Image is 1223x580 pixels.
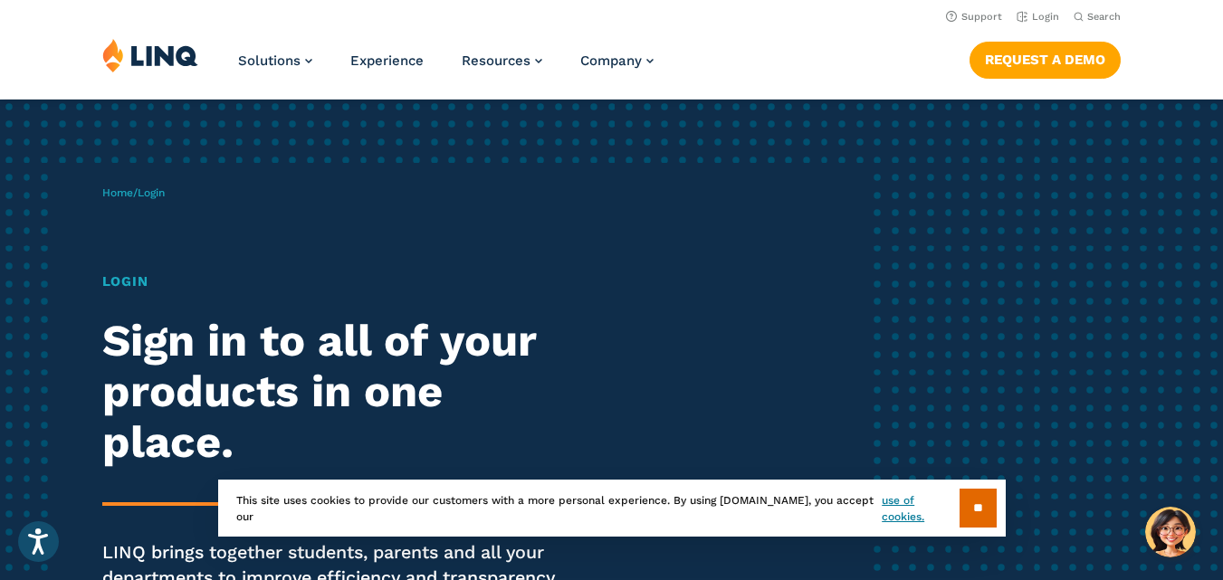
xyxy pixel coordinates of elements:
[1087,11,1121,23] span: Search
[350,52,424,69] a: Experience
[882,492,959,525] a: use of cookies.
[970,42,1121,78] a: Request a Demo
[946,11,1002,23] a: Support
[102,186,165,199] span: /
[238,52,312,69] a: Solutions
[238,38,654,98] nav: Primary Navigation
[970,38,1121,78] nav: Button Navigation
[1145,507,1196,557] button: Hello, have a question? Let’s chat.
[462,52,530,69] span: Resources
[102,271,574,292] h1: Login
[218,480,1006,537] div: This site uses cookies to provide our customers with a more personal experience. By using [DOMAIN...
[102,186,133,199] a: Home
[1017,11,1059,23] a: Login
[102,38,198,72] img: LINQ | K‑12 Software
[580,52,642,69] span: Company
[580,52,654,69] a: Company
[1074,10,1121,24] button: Open Search Bar
[138,186,165,199] span: Login
[462,52,542,69] a: Resources
[238,52,301,69] span: Solutions
[102,316,574,468] h2: Sign in to all of your products in one place.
